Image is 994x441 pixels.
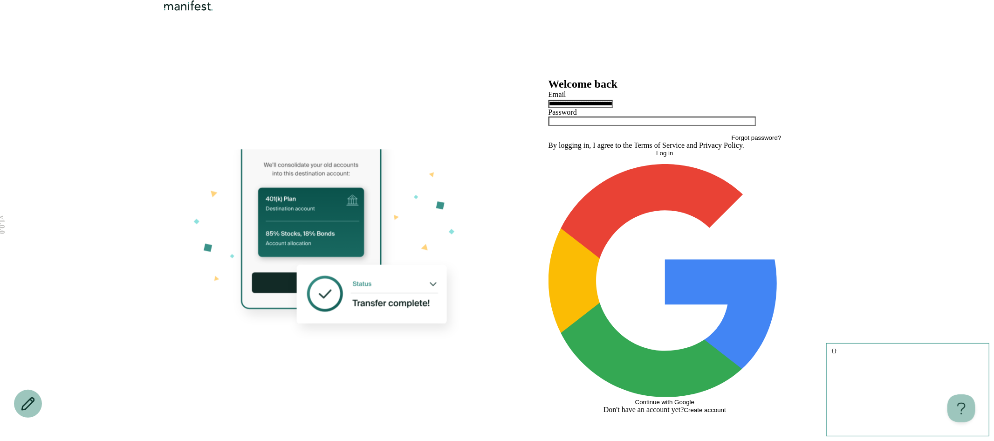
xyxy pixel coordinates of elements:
[656,150,673,157] span: Log in
[603,406,684,414] span: Don't have an account yet?
[826,343,989,436] pre: {}
[635,399,694,406] span: Continue with Google
[699,141,742,149] a: Privacy Policy
[548,90,566,98] label: Email
[548,164,781,406] button: Continue with Google
[548,150,781,157] button: Log in
[947,394,975,422] iframe: Toggle Customer Support
[732,134,781,141] button: Forgot password?
[548,108,577,116] label: Password
[548,78,781,90] h2: Welcome back
[634,141,685,149] a: Terms of Service
[548,141,781,150] p: By logging in, I agree to the and .
[684,407,726,413] button: Create account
